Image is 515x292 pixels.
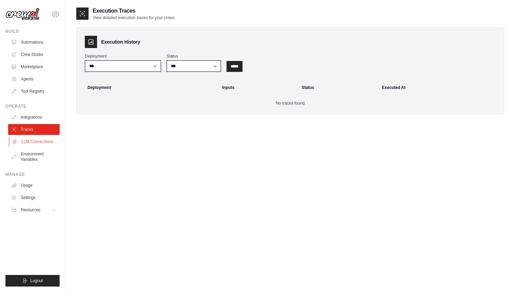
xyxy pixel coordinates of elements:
button: Logout [5,275,60,287]
span: Logout [30,278,43,283]
a: Usage [8,180,60,191]
div: Manage [5,172,60,177]
th: Status [298,80,378,95]
p: No traces found [85,101,496,106]
p: View detailed execution traces for your crews [93,15,175,20]
a: Crew Studio [8,49,60,60]
a: Automations [8,37,60,48]
span: Resources [21,207,40,213]
a: Traces [8,124,60,135]
a: Environment Variables [8,149,60,165]
a: Settings [8,192,60,203]
h3: Execution History [101,39,140,45]
label: Deployment [85,53,161,59]
a: Agents [8,74,60,84]
label: Status [167,53,221,59]
th: Deployment [79,80,218,95]
th: Executed At [378,80,501,95]
img: Logo [5,8,40,21]
a: Integrations [8,112,60,123]
a: Marketplace [8,61,60,72]
a: LLM Connections [9,136,60,147]
button: Resources [8,204,60,215]
a: Tool Registry [8,86,60,97]
div: Operate [5,104,60,109]
div: Build [5,29,60,34]
th: Inputs [218,80,297,95]
h2: Execution Traces [93,7,175,15]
